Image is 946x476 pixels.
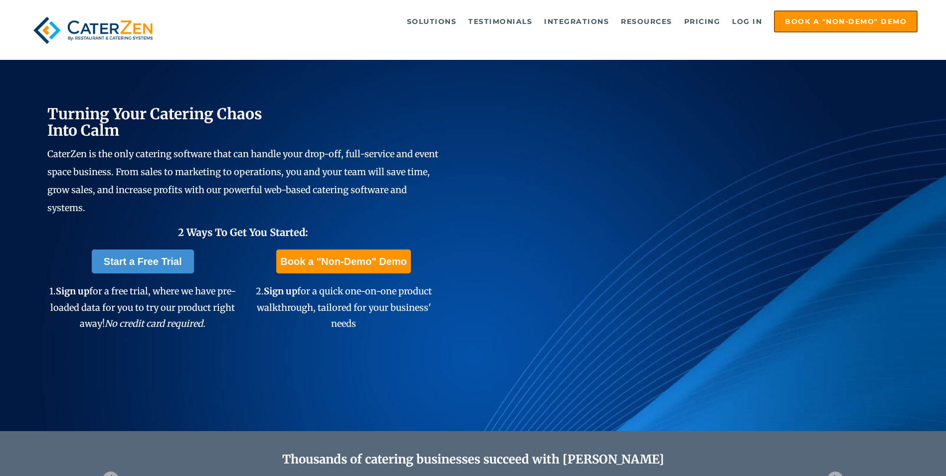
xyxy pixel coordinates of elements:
a: Resources [616,11,677,31]
a: Start a Free Trial [92,249,194,273]
span: Turning Your Catering Chaos Into Calm [47,104,262,140]
img: caterzen [28,10,158,50]
span: 2. for a quick one-on-one product walkthrough, tailored for your business' needs [256,285,432,329]
h2: Thousands of catering businesses succeed with [PERSON_NAME] [95,453,852,467]
a: Book a "Non-Demo" Demo [774,10,918,32]
span: CaterZen is the only catering software that can handle your drop-off, full-service and event spac... [47,148,438,214]
a: Integrations [539,11,614,31]
span: Sign up [56,285,89,297]
a: Testimonials [463,11,537,31]
em: No credit card required. [105,318,205,329]
a: Book a "Non-Demo" Demo [276,249,410,273]
span: Sign up [264,285,297,297]
span: 1. for a free trial, where we have pre-loaded data for you to try our product right away! [49,285,236,329]
div: Navigation Menu [181,10,918,32]
a: Solutions [402,11,462,31]
a: Pricing [679,11,726,31]
a: Log in [727,11,767,31]
span: 2 Ways To Get You Started: [178,226,308,238]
